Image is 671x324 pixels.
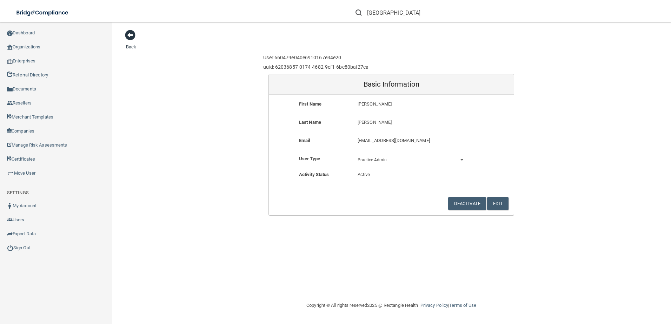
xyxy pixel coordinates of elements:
b: Last Name [299,120,321,125]
img: icon-export.b9366987.png [7,231,13,237]
a: Terms of Use [449,303,476,308]
p: [PERSON_NAME] [358,100,464,108]
img: briefcase.64adab9b.png [7,170,14,177]
h6: uuid: 62036857-0174-4682-9cf1-6be80baf27ea [263,65,368,70]
p: [PERSON_NAME] [358,118,464,127]
img: bridge_compliance_login_screen.278c3ca4.svg [11,6,75,20]
a: Back [126,36,136,49]
input: Search [367,6,431,19]
h6: User 660479e040e6910167e34e20 [263,55,368,60]
b: First Name [299,101,321,107]
img: organization-icon.f8decf85.png [7,45,13,50]
b: User Type [299,156,320,161]
img: ic_reseller.de258add.png [7,100,13,106]
img: ic-search.3b580494.png [356,9,362,16]
p: Active [358,170,464,179]
button: Deactivate [448,197,486,210]
img: ic_power_dark.7ecde6b1.png [7,245,13,251]
img: icon-users.e205127d.png [7,217,13,223]
img: icon-documents.8dae5593.png [7,87,13,92]
p: [EMAIL_ADDRESS][DOMAIN_NAME] [358,136,464,145]
b: Email [299,138,310,143]
img: enterprise.0d942306.png [7,59,13,64]
div: Basic Information [269,74,514,95]
b: Activity Status [299,172,329,177]
img: ic_dashboard_dark.d01f4a41.png [7,31,13,36]
a: Privacy Policy [420,303,448,308]
div: Copyright © All rights reserved 2025 @ Rectangle Health | | [263,294,519,317]
img: ic_user_dark.df1a06c3.png [7,203,13,209]
label: SETTINGS [7,189,29,197]
button: Edit [487,197,509,210]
